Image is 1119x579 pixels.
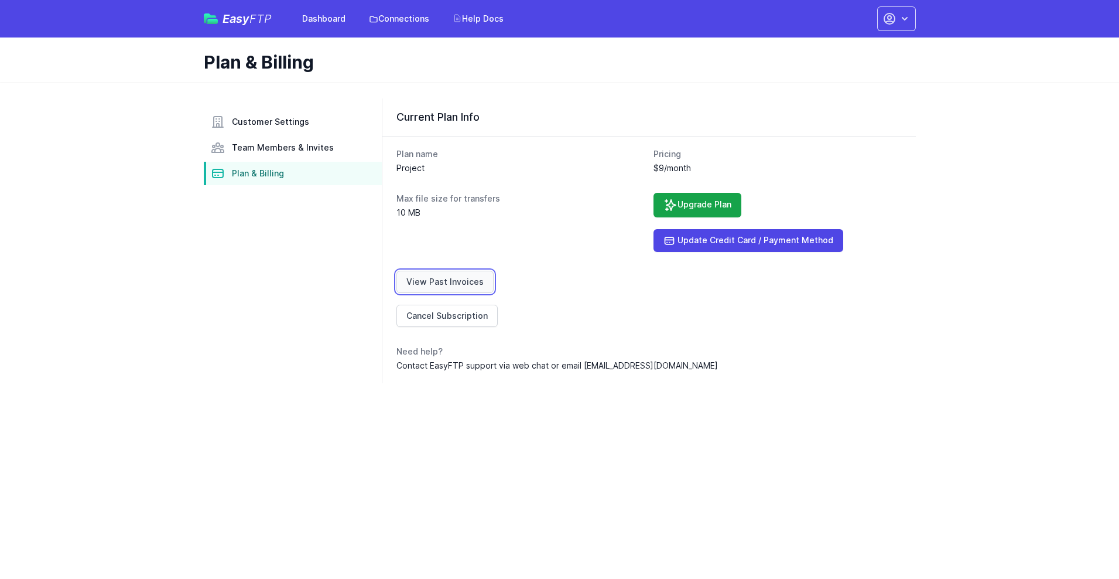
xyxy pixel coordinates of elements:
[223,13,272,25] span: Easy
[204,13,218,24] img: easyftp_logo.png
[396,207,645,219] dd: 10 MB
[232,116,309,128] span: Customer Settings
[653,148,902,160] dt: Pricing
[653,193,741,217] a: Upgrade Plan
[249,12,272,26] span: FTP
[232,168,284,179] span: Plan & Billing
[396,305,498,327] a: Cancel Subscription
[204,110,382,134] a: Customer Settings
[204,162,382,185] a: Plan & Billing
[204,136,382,159] a: Team Members & Invites
[204,52,906,73] h1: Plan & Billing
[653,229,843,252] a: Update Credit Card / Payment Method
[396,162,645,174] dd: Project
[204,13,272,25] a: EasyFTP
[653,162,902,174] dd: $9/month
[396,360,902,372] dd: Contact EasyFTP support via web chat or email [EMAIL_ADDRESS][DOMAIN_NAME]
[232,142,334,154] span: Team Members & Invites
[396,346,902,357] dt: Need help?
[396,110,902,124] h3: Current Plan Info
[396,271,494,293] a: View Past Invoices
[396,193,645,205] dt: Max file size for transfers
[446,8,511,29] a: Help Docs
[396,148,645,160] dt: Plan name
[295,8,353,29] a: Dashboard
[362,8,436,29] a: Connections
